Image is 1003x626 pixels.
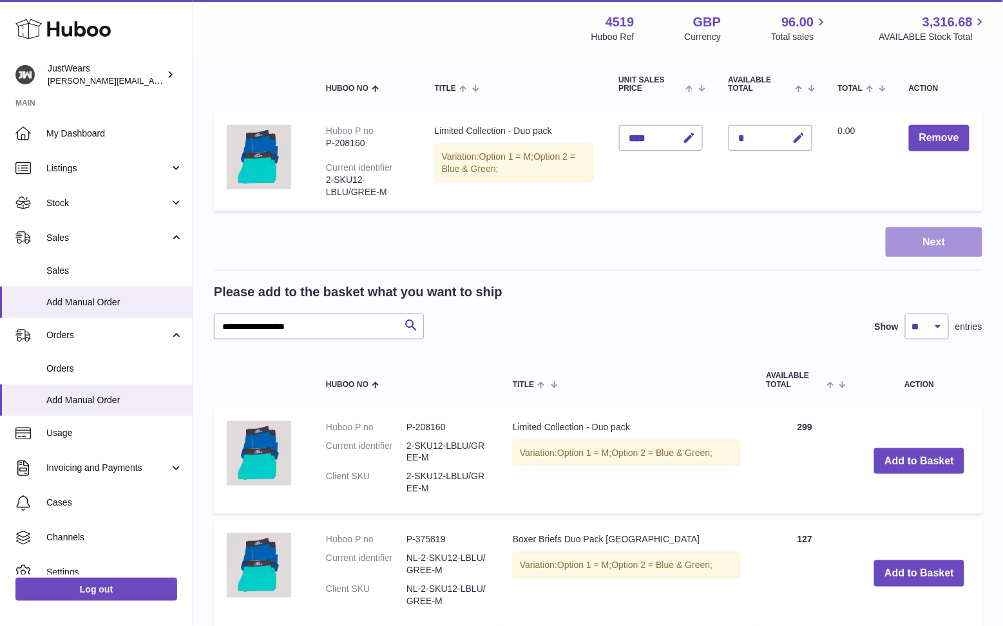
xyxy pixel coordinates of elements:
[326,552,406,576] dt: Current identifier
[838,84,863,93] span: Total
[46,197,169,209] span: Stock
[685,31,721,43] div: Currency
[753,408,856,514] td: 299
[909,84,970,93] div: Action
[619,76,683,93] span: Unit Sales Price
[874,560,964,587] button: Add to Basket
[326,84,368,93] span: Huboo no
[766,372,823,388] span: AVAILABLE Total
[326,162,393,173] div: Current identifier
[406,421,487,433] dd: P-208160
[875,321,899,333] label: Show
[612,448,713,458] span: Option 2 = Blue & Green;
[693,14,721,31] strong: GBP
[479,151,533,162] span: Option 1 = M;
[46,329,169,341] span: Orders
[46,497,183,509] span: Cases
[606,14,635,31] strong: 4519
[326,470,406,495] dt: Client SKU
[326,583,406,607] dt: Client SKU
[753,520,856,626] td: 127
[227,421,291,486] img: Limited Collection - Duo pack
[48,62,164,87] div: JustWears
[513,440,740,466] div: Variation:
[46,394,183,406] span: Add Manual Order
[771,14,828,43] a: 96.00 Total sales
[406,533,487,545] dd: P-375819
[326,174,409,198] div: 2-SKU12-LBLU/GREE-M
[838,126,855,136] span: 0.00
[15,65,35,84] img: josh@just-wears.com
[46,162,169,175] span: Listings
[46,462,169,474] span: Invoicing and Payments
[612,560,713,570] span: Option 2 = Blue & Green;
[729,76,792,93] span: AVAILABLE Total
[326,533,406,545] dt: Huboo P no
[435,84,456,93] span: Title
[15,578,177,601] a: Log out
[46,265,183,277] span: Sales
[856,359,982,401] th: Action
[406,470,487,495] dd: 2-SKU12-LBLU/GREE-M
[591,31,635,43] div: Huboo Ref
[557,560,611,570] span: Option 1 = M;
[781,14,814,31] span: 96.00
[513,381,534,389] span: Title
[500,408,753,514] td: Limited Collection - Duo pack
[214,283,502,301] h2: Please add to the basket what you want to ship
[46,296,183,308] span: Add Manual Order
[326,440,406,464] dt: Current identifier
[513,552,740,578] div: Variation:
[326,421,406,433] dt: Huboo P no
[227,533,291,598] img: Boxer Briefs Duo Pack Europe
[48,75,258,86] span: [PERSON_NAME][EMAIL_ADDRESS][DOMAIN_NAME]
[435,144,593,182] div: Variation:
[326,126,374,136] div: Huboo P no
[406,440,487,464] dd: 2-SKU12-LBLU/GREE-M
[879,14,988,43] a: 3,316.68 AVAILABLE Stock Total
[955,321,982,333] span: entries
[886,227,982,258] button: Next
[874,448,964,475] button: Add to Basket
[771,31,828,43] span: Total sales
[406,552,487,576] dd: NL-2-SKU12-LBLU/GREE-M
[46,363,183,375] span: Orders
[46,128,183,140] span: My Dashboard
[46,427,183,439] span: Usage
[46,566,183,578] span: Settings
[326,381,368,389] span: Huboo no
[442,151,576,174] span: Option 2 = Blue & Green;
[326,137,409,149] div: P-208160
[46,232,169,244] span: Sales
[422,112,606,211] td: Limited Collection - Duo pack
[46,531,183,544] span: Channels
[227,125,291,189] img: Limited Collection - Duo pack
[406,583,487,607] dd: NL-2-SKU12-LBLU/GREE-M
[500,520,753,626] td: Boxer Briefs Duo Pack [GEOGRAPHIC_DATA]
[879,31,988,43] span: AVAILABLE Stock Total
[557,448,611,458] span: Option 1 = M;
[909,125,970,151] button: Remove
[922,14,973,31] span: 3,316.68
